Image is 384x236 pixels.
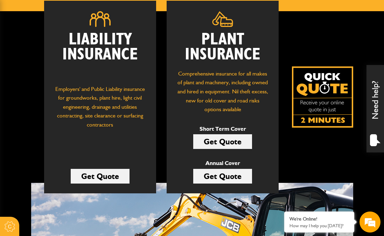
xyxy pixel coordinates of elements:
p: How may I help you today? [289,223,349,228]
a: Get your insurance quote isn just 2-minutes [292,66,353,128]
h2: Plant Insurance [177,32,268,62]
a: Get Quote [193,134,252,149]
p: Comprehensive insurance for all makes of plant and machinery, including owned and hired in equipm... [177,69,268,114]
h2: Liability Insurance [55,32,146,78]
a: Get Quote [193,169,252,184]
a: Get Quote [71,169,130,184]
p: Short Term Cover [193,124,252,134]
div: We're Online! [289,216,349,222]
p: Employers' and Public Liability insurance for groundworks, plant hire, light civil engineering, d... [55,85,146,145]
img: Quick Quote [292,66,353,128]
div: Need help? [366,65,384,152]
p: Annual Cover [193,159,252,168]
